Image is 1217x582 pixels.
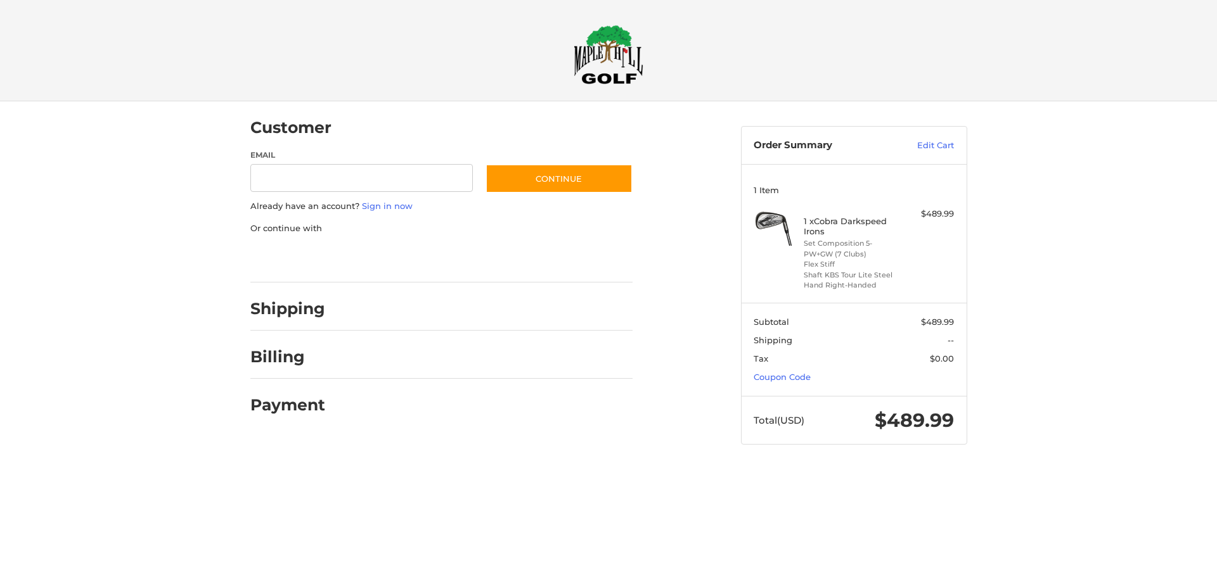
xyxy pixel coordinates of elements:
span: Tax [754,353,768,364]
iframe: PayPal-paypal [246,247,341,270]
p: Already have an account? [250,200,633,213]
button: Continue [486,164,633,193]
h2: Payment [250,395,325,415]
span: Total (USD) [754,414,804,426]
label: Email [250,149,473,161]
div: $489.99 [904,208,954,220]
h3: Order Summary [754,139,890,152]
li: Flex Stiff [804,259,901,270]
span: -- [948,335,954,345]
li: Shaft KBS Tour Lite Steel [804,270,901,281]
h2: Billing [250,347,325,367]
iframe: PayPal-venmo [461,247,556,270]
iframe: PayPal-paylater [354,247,449,270]
span: $489.99 [921,317,954,327]
li: Set Composition 5-PW+GW (7 Clubs) [804,238,901,259]
p: Or continue with [250,222,633,235]
span: $489.99 [875,408,954,432]
img: Maple Hill Golf [574,25,643,84]
span: Subtotal [754,317,789,327]
a: Edit Cart [890,139,954,152]
a: Coupon Code [754,372,811,382]
h2: Shipping [250,299,325,319]
h3: 1 Item [754,185,954,195]
iframe: Google Customer Reviews [1112,548,1217,582]
span: $0.00 [930,353,954,364]
h4: 1 x Cobra Darkspeed Irons [804,216,901,237]
span: Shipping [754,335,792,345]
h2: Customer [250,118,332,137]
li: Hand Right-Handed [804,280,901,291]
a: Sign in now [362,201,413,211]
